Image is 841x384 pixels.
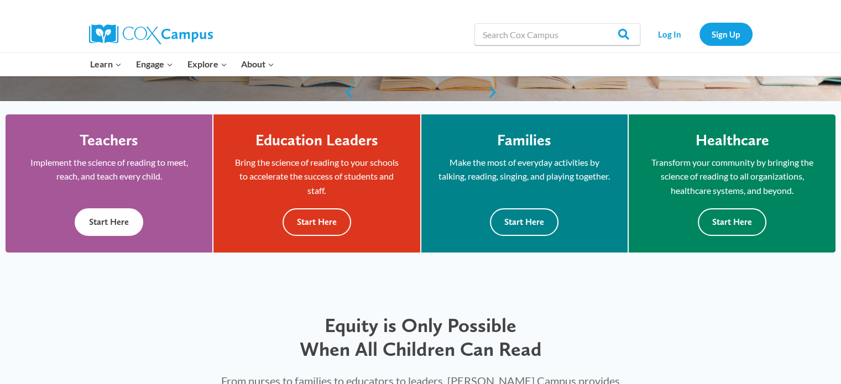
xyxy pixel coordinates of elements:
[283,208,351,235] button: Start Here
[646,23,753,45] nav: Secondary Navigation
[22,155,196,183] p: Implement the science of reading to meet, reach, and teach every child.
[646,23,694,45] a: Log In
[234,52,281,76] button: Child menu of About
[474,23,640,45] input: Search Cox Campus
[338,86,354,99] a: previous
[699,23,753,45] a: Sign Up
[213,114,420,253] a: Education Leaders Bring the science of reading to your schools to accelerate the success of stude...
[698,208,766,235] button: Start Here
[255,131,378,150] h4: Education Leaders
[490,208,558,235] button: Start Here
[129,52,180,76] button: Child menu of Engage
[83,52,281,76] nav: Primary Navigation
[497,131,551,150] h4: Families
[695,131,769,150] h4: Healthcare
[421,114,628,253] a: Families Make the most of everyday activities by talking, reading, singing, and playing together....
[180,52,234,76] button: Child menu of Explore
[300,313,542,361] span: Equity is Only Possible When All Children Can Read
[487,86,504,99] a: next
[80,131,138,150] h4: Teachers
[83,52,129,76] button: Child menu of Learn
[75,208,143,235] button: Start Here
[438,155,611,183] p: Make the most of everyday activities by talking, reading, singing, and playing together.
[89,24,213,44] img: Cox Campus
[338,81,504,103] div: content slider buttons
[6,114,212,253] a: Teachers Implement the science of reading to meet, reach, and teach every child. Start Here
[230,155,403,198] p: Bring the science of reading to your schools to accelerate the success of students and staff.
[645,155,819,198] p: Transform your community by bringing the science of reading to all organizations, healthcare syst...
[629,114,835,253] a: Healthcare Transform your community by bringing the science of reading to all organizations, heal...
